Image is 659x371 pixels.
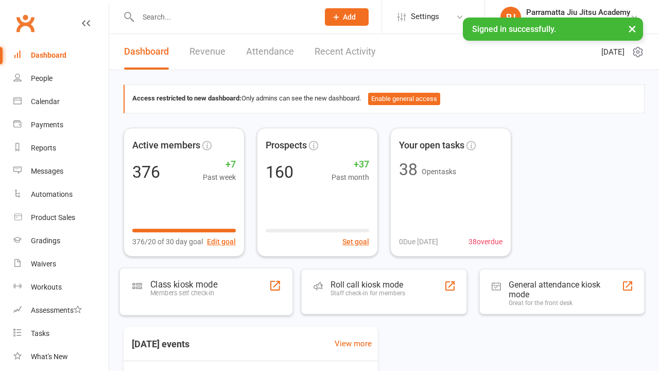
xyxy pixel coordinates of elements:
[13,113,109,137] a: Payments
[31,144,56,152] div: Reports
[368,93,440,105] button: Enable general access
[31,352,68,361] div: What's New
[399,138,464,153] span: Your open tasks
[13,137,109,160] a: Reports
[331,290,405,297] div: Staff check-in for members
[189,34,226,70] a: Revenue
[335,338,372,350] a: View more
[509,299,622,307] div: Great for the front desk
[150,289,217,297] div: Members self check-in
[132,164,160,180] div: 376
[246,34,294,70] a: Attendance
[342,236,369,247] button: Set goal
[13,252,109,276] a: Waivers
[31,167,63,175] div: Messages
[207,236,236,247] button: Edit goal
[422,167,456,176] span: Open tasks
[332,157,369,172] span: +37
[13,44,109,67] a: Dashboard
[132,93,636,105] div: Only admins can see the new dashboard.
[13,183,109,206] a: Automations
[31,213,75,222] div: Product Sales
[266,164,293,180] div: 160
[124,335,198,353] h3: [DATE] events
[526,8,630,17] div: Parramatta Jiu Jitsu Academy
[31,306,82,314] div: Assessments
[13,206,109,229] a: Product Sales
[13,160,109,183] a: Messages
[399,161,418,178] div: 38
[132,94,241,102] strong: Access restricted to new dashboard:
[31,121,63,129] div: Payments
[203,157,236,172] span: +7
[13,90,109,113] a: Calendar
[203,172,236,183] span: Past week
[526,17,630,26] div: Parramatta Jiu Jitsu Academy
[135,10,311,24] input: Search...
[31,97,60,106] div: Calendar
[331,280,405,290] div: Roll call kiosk mode
[315,34,376,70] a: Recent Activity
[472,24,556,34] span: Signed in successfully.
[509,280,622,299] div: General attendance kiosk mode
[343,13,356,21] span: Add
[31,283,62,291] div: Workouts
[132,236,203,247] span: 376/20 of 30 day goal
[13,345,109,368] a: What's New
[13,299,109,322] a: Assessments
[332,172,369,183] span: Past month
[31,74,53,82] div: People
[31,237,60,245] div: Gradings
[12,10,38,36] a: Clubworx
[13,322,109,345] a: Tasks
[31,260,56,268] div: Waivers
[13,67,109,90] a: People
[500,7,521,27] div: PJ
[124,34,169,70] a: Dashboard
[13,229,109,252] a: Gradings
[325,8,369,26] button: Add
[31,190,73,198] div: Automations
[601,46,625,58] span: [DATE]
[469,236,502,247] span: 38 overdue
[623,18,641,40] button: ×
[399,236,438,247] span: 0 Due [DATE]
[31,51,66,59] div: Dashboard
[411,5,439,28] span: Settings
[31,329,49,338] div: Tasks
[266,138,307,153] span: Prospects
[132,138,200,153] span: Active members
[150,279,217,289] div: Class kiosk mode
[13,276,109,299] a: Workouts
